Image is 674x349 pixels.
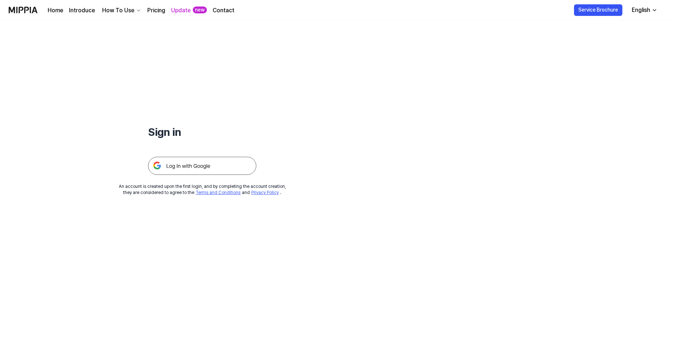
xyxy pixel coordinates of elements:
a: Pricing [147,6,165,15]
div: An account is created upon the first login, and by completing the account creation, they are cons... [119,184,286,196]
div: English [630,6,652,14]
a: Home [48,6,63,15]
img: 구글 로그인 버튼 [148,157,256,175]
button: English [626,3,662,17]
a: Terms and Conditions [196,190,240,195]
a: Update [171,6,191,15]
h1: Sign in [148,124,256,139]
button: Service Brochure [574,4,622,16]
a: Introduce [69,6,95,15]
a: Privacy Policy [251,190,279,195]
a: Contact [213,6,234,15]
div: new [193,7,207,14]
div: How To Use [101,6,136,15]
button: How To Use [101,6,142,15]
